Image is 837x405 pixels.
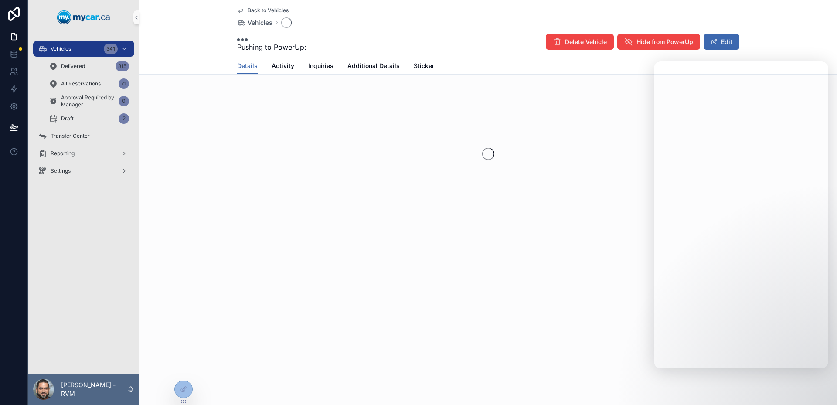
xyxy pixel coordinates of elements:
[119,113,129,124] div: 2
[51,150,75,157] span: Reporting
[636,37,693,46] span: Hide from PowerUp
[104,44,118,54] div: 341
[347,61,400,70] span: Additional Details
[237,18,272,27] a: Vehicles
[44,111,134,126] a: Draft2
[61,63,85,70] span: Delivered
[308,61,333,70] span: Inquiries
[44,93,134,109] a: Approval Required by Manager0
[33,128,134,144] a: Transfer Center
[248,7,289,14] span: Back to Vehicles
[308,58,333,75] a: Inquiries
[44,58,134,74] a: Delivered815
[119,96,129,106] div: 0
[61,80,101,87] span: All Reservations
[272,58,294,75] a: Activity
[704,34,739,50] button: Edit
[248,18,272,27] span: Vehicles
[61,94,115,108] span: Approval Required by Manager
[116,61,129,71] div: 815
[565,37,607,46] span: Delete Vehicle
[57,10,110,24] img: App logo
[807,375,828,396] iframe: Intercom live chat
[617,34,700,50] button: Hide from PowerUp
[237,7,289,14] a: Back to Vehicles
[654,61,828,368] iframe: Intercom live chat
[51,45,71,52] span: Vehicles
[272,61,294,70] span: Activity
[51,167,71,174] span: Settings
[28,35,139,190] div: scrollable content
[237,42,306,52] span: Pushing to PowerUp:
[414,58,434,75] a: Sticker
[546,34,614,50] button: Delete Vehicle
[44,76,134,92] a: All Reservations71
[414,61,434,70] span: Sticker
[33,41,134,57] a: Vehicles341
[33,146,134,161] a: Reporting
[33,163,134,179] a: Settings
[347,58,400,75] a: Additional Details
[119,78,129,89] div: 71
[61,115,74,122] span: Draft
[237,61,258,70] span: Details
[237,58,258,75] a: Details
[61,381,127,398] p: [PERSON_NAME] - RVM
[51,133,90,140] span: Transfer Center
